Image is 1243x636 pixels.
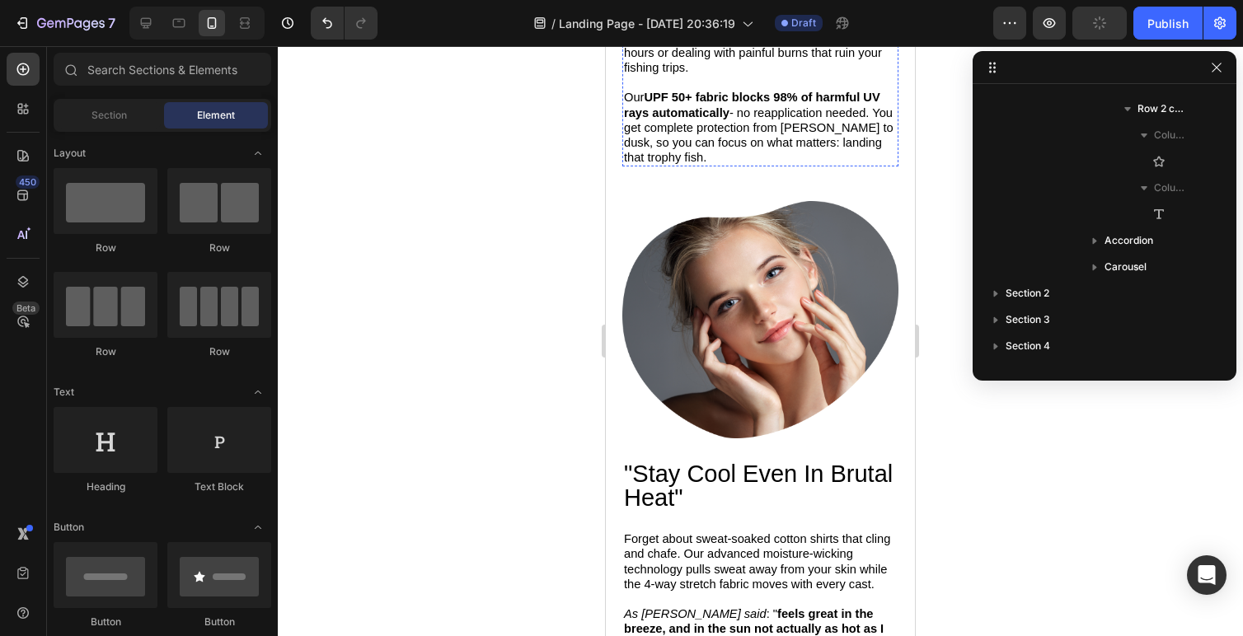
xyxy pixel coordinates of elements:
[197,108,235,123] span: Element
[16,175,40,189] div: 450
[91,108,127,123] span: Section
[551,15,556,32] span: /
[1006,338,1050,354] span: Section 4
[54,385,74,400] span: Text
[54,146,86,161] span: Layout
[7,7,123,40] button: 7
[1006,285,1049,302] span: Section 2
[1154,127,1187,143] span: Column 1
[1105,259,1147,275] span: Carousel
[16,155,293,392] img: gempages_585930120540193565-368b0a95-d0a2-44a2-a86a-7f244b4578e0.png
[167,241,271,255] div: Row
[54,615,157,629] div: Button
[167,344,271,359] div: Row
[245,514,271,540] span: Toggle open
[54,241,157,255] div: Row
[311,7,378,40] div: Undo/Redo
[1133,7,1203,40] button: Publish
[1147,15,1189,32] div: Publish
[18,44,288,118] span: Our - no reapplication needed. You get complete protection from [PERSON_NAME] to dusk, so you can...
[18,414,287,465] span: "Stay Cool Even In Brutal Heat"
[1187,555,1227,595] div: Open Intercom Messenger
[1154,180,1187,196] span: Column 2
[791,16,816,30] span: Draft
[1006,311,1050,328] span: Section 3
[18,561,161,574] i: As [PERSON_NAME] said
[108,13,115,33] p: 7
[12,302,40,315] div: Beta
[54,520,84,535] span: Button
[606,46,915,636] iframe: Design area
[1137,101,1187,117] span: Row 2 cols
[18,486,284,545] span: Forget about sweat-soaked cotton shirts that cling and chafe. Our advanced moisture-wicking techn...
[245,140,271,166] span: Toggle open
[167,615,271,629] div: Button
[54,479,157,494] div: Heading
[18,561,278,604] span: : " ."
[167,479,271,494] div: Text Block
[18,561,278,604] strong: feels great in the breeze, and in the sun not actually as hot as I was expecting
[559,15,735,32] span: Landing Page - [DATE] 20:36:19
[18,44,274,72] strong: UPF 50+ fabric blocks 98% of harmful UV rays automatically
[1105,232,1153,249] span: Accordion
[245,379,271,405] span: Toggle open
[54,53,271,86] input: Search Sections & Elements
[54,344,157,359] div: Row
